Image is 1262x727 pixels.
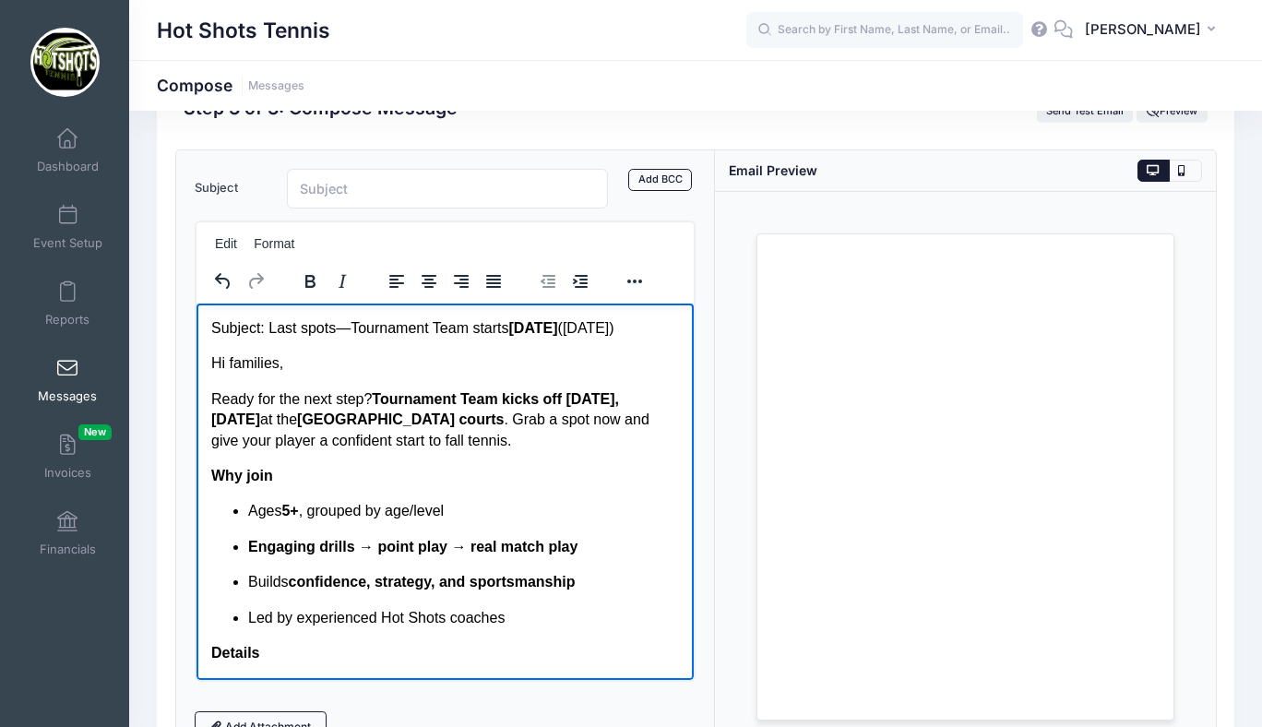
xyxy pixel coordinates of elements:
[1037,101,1134,123] button: Send Test Email
[413,268,445,294] button: Align center
[196,263,283,299] div: history
[446,268,477,294] button: Align right
[37,159,99,174] span: Dashboard
[15,164,77,180] strong: Why join
[40,542,96,557] span: Financials
[24,195,112,259] a: Event Setup
[1085,19,1201,40] span: [PERSON_NAME]
[52,304,482,325] p: Led by experienced Hot Shots coaches
[52,268,482,289] p: Builds
[628,169,692,191] a: Add BCC
[619,268,650,294] button: Reveal or hide additional toolbar items
[215,236,237,251] span: Edit
[240,268,271,294] button: Redo
[283,263,370,299] div: formatting
[313,17,362,32] strong: [DATE]
[370,263,521,299] div: alignment
[45,312,89,328] span: Reports
[15,341,63,357] strong: Details
[565,268,596,294] button: Increase indent
[38,388,97,404] span: Messages
[15,15,482,614] body: Rich Text Area. Press ALT-0 for help.
[33,235,102,251] span: Event Setup
[729,161,817,180] div: Email Preview
[24,424,112,489] a: InvoicesNew
[196,304,694,680] iframe: Rich Text Area
[208,268,239,294] button: Undo
[24,271,112,336] a: Reports
[15,88,423,124] strong: Tournament Team kicks off [DATE], [DATE]
[521,263,608,299] div: indentation
[52,235,381,251] strong: Engaging drills → point play → real match play
[52,197,482,218] p: Ages , grouped by age/level
[381,268,412,294] button: Align left
[746,12,1023,49] input: Search by First Name, Last Name, or Email...
[30,28,100,97] img: Hot Shots Tennis
[101,108,307,124] strong: [GEOGRAPHIC_DATA] courts
[1073,9,1234,52] button: [PERSON_NAME]
[15,15,482,35] p: Subject: Last spots—Tournament Team starts ([DATE])
[287,169,608,209] input: Subject
[78,424,112,440] span: New
[15,86,482,148] p: Ready for the next step? at the . Grab a spot now and give your player a confident start to fall ...
[52,375,482,395] p: Starts [DATE] ([DATE])
[254,236,294,251] span: Format
[85,199,101,215] strong: 5+
[157,9,330,52] h1: Hot Shots Tennis
[44,465,91,481] span: Invoices
[327,268,358,294] button: Italic
[92,270,379,286] strong: confidence, strategy, and sportsmanship
[157,76,304,95] h1: Compose
[248,79,304,93] a: Messages
[24,501,112,566] a: Financials
[24,118,112,183] a: Dashboard
[24,348,112,412] a: Messages
[294,268,326,294] button: Bold
[1137,101,1207,123] button: Preview
[15,50,482,70] p: Hi families,
[185,169,278,209] label: Subject
[478,268,509,294] button: Justify
[532,268,564,294] button: Decrease indent
[1147,104,1198,117] span: Preview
